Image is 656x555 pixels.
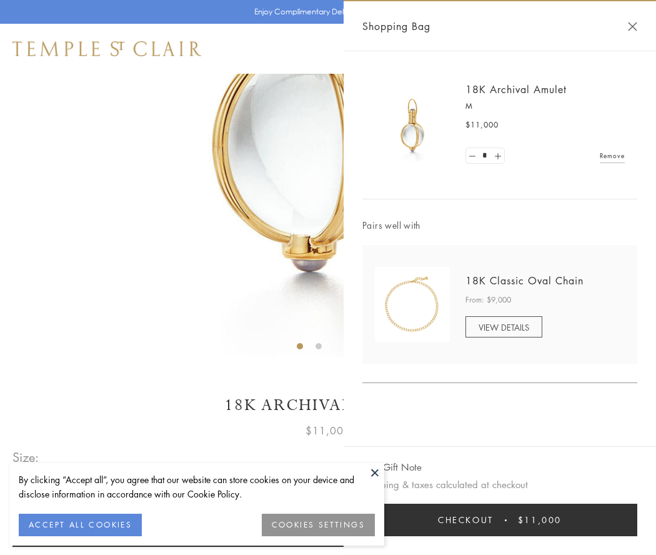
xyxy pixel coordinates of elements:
[254,6,396,18] p: Enjoy Complimentary Delivery & Returns
[518,513,562,527] span: $11,000
[491,148,504,164] a: Set quantity to 2
[479,321,529,333] span: VIEW DETAILS
[262,514,375,536] button: COOKIES SETTINGS
[628,22,637,31] button: Close Shopping Bag
[362,459,422,475] button: Add Gift Note
[362,477,637,492] p: Shipping & taxes calculated at checkout
[465,100,625,112] p: M
[362,18,430,34] span: Shopping Bag
[438,513,494,527] span: Checkout
[306,422,350,439] span: $11,000
[466,148,479,164] a: Set quantity to 0
[465,82,567,96] a: 18K Archival Amulet
[465,294,511,306] span: From: $9,000
[362,218,637,232] span: Pairs well with
[600,149,625,162] a: Remove
[362,504,637,536] button: Checkout $11,000
[375,87,450,162] img: 18K Archival Amulet
[12,394,644,416] h1: 18K Archival Amulet
[19,514,142,536] button: ACCEPT ALL COOKIES
[465,316,542,337] a: VIEW DETAILS
[12,41,201,56] img: Temple St. Clair
[375,267,450,342] img: N88865-OV18
[12,447,40,467] span: Size:
[465,274,584,287] a: 18K Classic Oval Chain
[19,472,375,501] div: By clicking “Accept all”, you agree that our website can store cookies on your device and disclos...
[465,119,499,131] span: $11,000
